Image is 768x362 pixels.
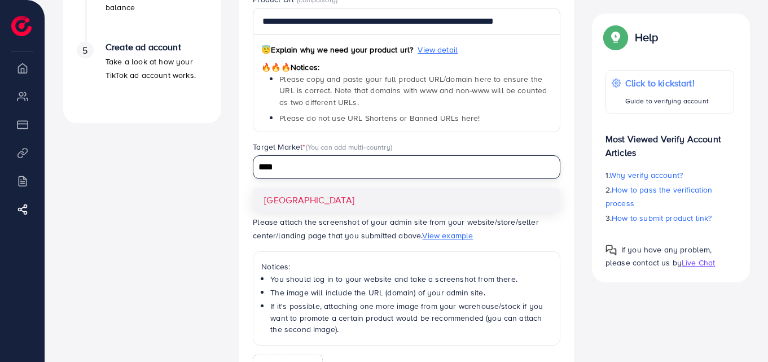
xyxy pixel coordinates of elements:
[11,16,32,36] img: logo
[279,73,547,108] span: Please copy and paste your full product URL/domain here to ensure the URL is correct. Note that d...
[253,141,392,152] label: Target Market
[106,55,208,82] p: Take a look at how your TikTok ad account works.
[261,44,413,55] span: Explain why we need your product url?
[106,42,208,53] h4: Create ad account
[625,94,709,108] p: Guide to verifying account
[261,62,319,73] span: Notices:
[63,42,221,110] li: Create ad account
[605,211,734,225] p: 3.
[253,188,560,212] li: [GEOGRAPHIC_DATA]
[82,44,87,57] span: 5
[254,159,546,176] input: Search for option
[261,62,290,73] span: 🔥🔥🔥
[605,184,713,209] span: How to pass the verification process
[253,215,560,242] p: Please attach the screenshot of your admin site from your website/store/seller center/landing pag...
[605,244,712,268] span: If you have any problem, please contact us by
[605,123,734,159] p: Most Viewed Verify Account Articles
[422,230,473,241] span: View example
[635,30,659,44] p: Help
[270,287,552,298] li: The image will include the URL (domain) of your admin site.
[279,112,480,124] span: Please do not use URL Shortens or Banned URLs here!
[720,311,760,354] iframe: Chat
[609,169,683,181] span: Why verify account?
[682,257,715,268] span: Live Chat
[261,44,271,55] span: 😇
[605,183,734,210] p: 2.
[418,44,458,55] span: View detail
[261,260,552,273] p: Notices:
[270,300,552,335] li: If it's possible, attaching one more image from your warehouse/stock if you want to promote a cer...
[625,76,709,90] p: Click to kickstart!
[306,142,392,152] span: (You can add multi-country)
[612,212,712,224] span: How to submit product link?
[253,155,560,178] div: Search for option
[605,245,617,256] img: Popup guide
[270,273,552,285] li: You should log in to your website and take a screenshot from there.
[605,168,734,182] p: 1.
[605,27,626,47] img: Popup guide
